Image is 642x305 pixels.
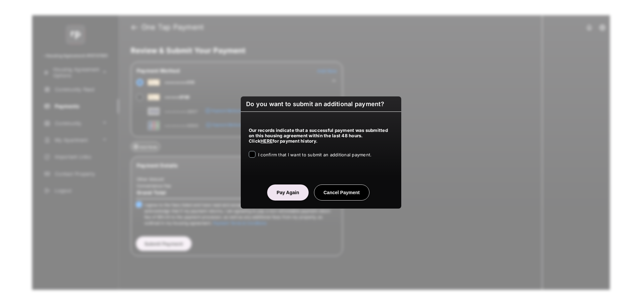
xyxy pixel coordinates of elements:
a: HERE [260,138,273,144]
h5: Our records indicate that a successful payment was submitted on this housing agreement within the... [249,128,393,144]
button: Pay Again [267,184,308,201]
h6: Do you want to submit an additional payment? [241,96,401,112]
button: Cancel Payment [314,184,369,201]
span: I confirm that I want to submit an additional payment. [258,152,371,157]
